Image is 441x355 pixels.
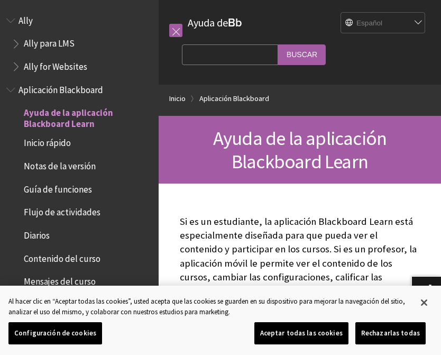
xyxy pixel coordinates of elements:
[24,250,100,264] span: Contenido del curso
[24,180,92,195] span: Guía de funciones
[24,134,71,149] span: Inicio rápido
[188,16,242,29] a: Ayuda deBb
[6,12,152,76] nav: Book outline for Anthology Ally Help
[24,204,100,218] span: Flujo de actividades
[19,12,33,26] span: Ally
[169,92,186,105] a: Inicio
[24,35,75,49] span: Ally para LMS
[24,104,151,129] span: Ayuda de la aplicación Blackboard Learn
[278,44,326,65] input: Buscar
[412,291,436,314] button: Cerrar
[24,157,96,171] span: Notas de la versión
[213,126,387,174] span: Ayuda de la aplicación Blackboard Learn
[24,273,96,287] span: Mensajes del curso
[341,13,426,34] select: Site Language Selector
[254,322,348,344] button: Aceptar todas las cookies
[24,58,87,72] span: Ally for Websites
[199,92,269,105] a: Aplicación Blackboard
[24,226,50,241] span: Diarios
[355,322,426,344] button: Rechazarlas todas
[8,296,410,317] div: Al hacer clic en “Aceptar todas las cookies”, usted acepta que las cookies se guarden en su dispo...
[19,81,103,95] span: Aplicación Blackboard
[8,322,102,344] button: Configuración de cookies
[228,16,242,30] strong: Bb
[180,215,420,312] p: Si es un estudiante, la aplicación Blackboard Learn está especialmente diseñada para que pueda ve...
